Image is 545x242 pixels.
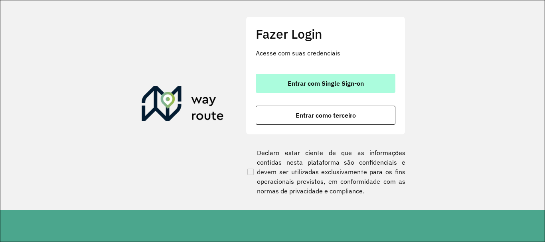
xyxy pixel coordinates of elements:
[256,26,395,41] h2: Fazer Login
[256,106,395,125] button: button
[256,74,395,93] button: button
[296,112,356,118] span: Entrar como terceiro
[142,86,224,124] img: Roteirizador AmbevTech
[246,148,405,196] label: Declaro estar ciente de que as informações contidas nesta plataforma são confidenciais e devem se...
[256,48,395,58] p: Acesse com suas credenciais
[288,80,364,87] span: Entrar com Single Sign-on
